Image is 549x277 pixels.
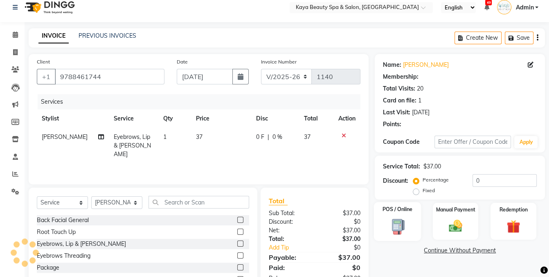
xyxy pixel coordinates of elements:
[382,205,413,213] label: POS / Online
[37,58,50,66] label: Client
[37,109,109,128] th: Stylist
[263,252,315,262] div: Payable:
[263,235,315,243] div: Total:
[37,69,56,84] button: +1
[514,136,538,148] button: Apply
[436,206,475,213] label: Manual Payment
[412,108,430,117] div: [DATE]
[499,206,527,213] label: Redemption
[315,209,367,218] div: $37.00
[114,133,151,158] span: Eyebrows, Lip & [PERSON_NAME]
[263,226,315,235] div: Net:
[256,133,264,141] span: 0 F
[263,243,323,252] a: Add Tip
[163,133,166,141] span: 1
[445,218,467,234] img: _cash.svg
[148,196,249,209] input: Search or Scan
[383,177,408,185] div: Discount:
[267,133,269,141] span: |
[515,3,533,12] span: Admin
[299,109,333,128] th: Total
[386,218,409,235] img: _pos-terminal.svg
[315,252,367,262] div: $37.00
[196,133,202,141] span: 37
[383,96,416,105] div: Card on file:
[37,216,89,225] div: Back Facial General
[42,133,88,141] span: [PERSON_NAME]
[383,61,401,69] div: Name:
[502,218,524,235] img: _gift.svg
[383,120,401,129] div: Points:
[383,73,418,81] div: Membership:
[37,240,126,248] div: Eyebrows, Lip & [PERSON_NAME]
[383,84,415,93] div: Total Visits:
[263,209,315,218] div: Sub Total:
[434,136,511,148] input: Enter Offer / Coupon Code
[423,162,441,171] div: $37.00
[383,138,434,146] div: Coupon Code
[261,58,297,66] label: Invoice Number
[423,176,449,184] label: Percentage
[333,109,360,128] th: Action
[323,243,367,252] div: $0
[37,228,76,236] div: Root Touch Up
[272,133,282,141] span: 0 %
[269,197,288,205] span: Total
[383,162,420,171] div: Service Total:
[79,32,136,39] a: PREVIOUS INVOICES
[109,109,158,128] th: Service
[38,94,367,109] div: Services
[315,218,367,226] div: $0
[158,109,191,128] th: Qty
[177,58,188,66] label: Date
[403,61,449,69] a: [PERSON_NAME]
[376,246,543,255] a: Continue Without Payment
[315,235,367,243] div: $37.00
[191,109,251,128] th: Price
[37,263,59,272] div: Package
[315,263,367,272] div: $0
[263,218,315,226] div: Discount:
[423,187,435,194] label: Fixed
[454,32,502,44] button: Create New
[251,109,299,128] th: Disc
[263,263,315,272] div: Paid:
[505,32,533,44] button: Save
[417,84,423,93] div: 20
[484,4,489,11] a: 49
[418,96,421,105] div: 1
[383,108,410,117] div: Last Visit:
[315,226,367,235] div: $37.00
[38,29,69,43] a: INVOICE
[37,252,90,260] div: Eyebrows Threading
[304,133,310,141] span: 37
[55,69,164,84] input: Search by Name/Mobile/Email/Code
